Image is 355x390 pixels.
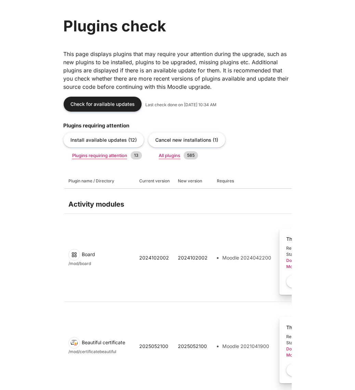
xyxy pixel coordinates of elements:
[286,264,309,269] a: More info...
[159,152,180,159] a: All plugins
[286,346,306,351] a: Download
[82,251,95,257] span: Board
[184,151,198,159] span: 585
[64,174,135,189] th: Plugin name / Directory
[213,174,275,189] th: Requires
[286,352,309,358] a: More info...
[286,258,306,263] a: Download
[68,261,131,267] div: /mod/board
[174,174,213,189] th: New version
[174,213,213,302] td: 2024102002
[63,122,292,129] h2: Plugins requiring attention
[63,132,144,148] button: Install available updates (12)
[286,275,339,288] button: Install this update
[72,152,127,159] a: Plugins requiring attention
[135,213,174,302] td: 2024102002
[222,255,271,261] span: Moodle 2024042200
[222,343,269,349] span: Moodle 2021041900
[63,50,292,91] p: This page displays plugins that may require your attention during the upgrade, such as new plugin...
[131,151,142,159] span: 13
[286,364,339,376] button: Install this update
[68,349,131,355] div: /mod/certificatebeautiful
[63,96,142,112] button: Check for available updates
[145,102,216,108] div: Last check done on [DATE] 10:34 AM
[135,174,174,189] th: Current version
[148,132,225,148] button: Cancel new installations (1)
[82,339,125,345] span: Beautiful certificate
[63,16,292,36] h1: Plugins check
